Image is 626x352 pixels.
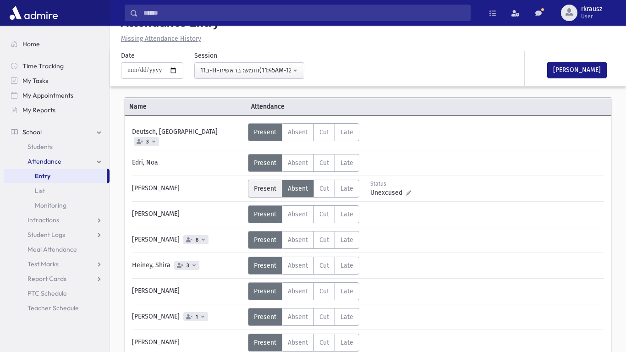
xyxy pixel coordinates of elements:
[340,236,353,244] span: Late
[22,91,73,99] span: My Appointments
[35,172,50,180] span: Entry
[22,77,48,85] span: My Tasks
[288,339,308,346] span: Absent
[185,263,191,269] span: 3
[288,262,308,269] span: Absent
[248,205,359,223] div: AttTypes
[254,159,276,167] span: Present
[35,187,45,195] span: List
[127,334,248,352] div: [PERSON_NAME]
[581,13,602,20] span: User
[319,236,329,244] span: Cut
[248,154,359,172] div: AttTypes
[319,185,329,192] span: Cut
[194,62,304,79] button: 11ב-H-חומש: בראשית(11:45AM-12:28PM)
[4,286,110,301] a: PTC Schedule
[248,282,359,300] div: AttTypes
[27,157,61,165] span: Attendance
[340,262,353,269] span: Late
[340,185,353,192] span: Late
[254,313,276,321] span: Present
[288,159,308,167] span: Absent
[35,201,66,209] span: Monitoring
[138,5,470,21] input: Search
[121,51,135,60] label: Date
[4,213,110,227] a: Infractions
[254,262,276,269] span: Present
[127,231,248,249] div: [PERSON_NAME]
[248,257,359,275] div: AttTypes
[194,237,200,243] span: 8
[288,210,308,218] span: Absent
[4,257,110,271] a: Test Marks
[127,257,248,275] div: Heiney, Shira
[22,62,64,70] span: Time Tracking
[4,125,110,139] a: School
[4,183,110,198] a: List
[127,308,248,326] div: [PERSON_NAME]
[127,123,248,146] div: Deutsch, [GEOGRAPHIC_DATA]
[319,262,329,269] span: Cut
[127,154,248,172] div: Edri, Noa
[200,66,291,75] div: 11ב-H-חומש: בראשית(11:45AM-12:28PM)
[288,185,308,192] span: Absent
[22,106,55,114] span: My Reports
[4,37,110,51] a: Home
[127,205,248,223] div: [PERSON_NAME]
[319,287,329,295] span: Cut
[27,143,53,151] span: Students
[4,169,107,183] a: Entry
[144,139,151,145] span: 3
[254,128,276,136] span: Present
[248,308,359,326] div: AttTypes
[319,159,329,167] span: Cut
[27,231,65,239] span: Student Logs
[254,210,276,218] span: Present
[288,287,308,295] span: Absent
[4,139,110,154] a: Students
[4,198,110,213] a: Monitoring
[248,123,359,141] div: AttTypes
[7,4,60,22] img: AdmirePro
[4,73,110,88] a: My Tasks
[248,334,359,352] div: AttTypes
[340,210,353,218] span: Late
[27,245,77,253] span: Meal Attendance
[27,304,79,312] span: Teacher Schedule
[247,102,368,111] span: Attendance
[319,313,329,321] span: Cut
[340,159,353,167] span: Late
[288,313,308,321] span: Absent
[288,128,308,136] span: Absent
[340,128,353,136] span: Late
[22,128,42,136] span: School
[117,35,201,43] a: Missing Attendance History
[248,231,359,249] div: AttTypes
[340,287,353,295] span: Late
[248,180,359,198] div: AttTypes
[4,59,110,73] a: Time Tracking
[27,260,59,268] span: Test Marks
[121,35,201,43] u: Missing Attendance History
[547,62,607,78] button: [PERSON_NAME]
[370,180,411,188] div: Status
[581,5,602,13] span: rkrausz
[4,227,110,242] a: Student Logs
[4,271,110,286] a: Report Cards
[319,128,329,136] span: Cut
[254,287,276,295] span: Present
[27,216,59,224] span: Infractions
[254,339,276,346] span: Present
[4,88,110,103] a: My Appointments
[254,236,276,244] span: Present
[127,180,248,198] div: [PERSON_NAME]
[288,236,308,244] span: Absent
[27,275,66,283] span: Report Cards
[194,314,200,320] span: 1
[125,102,247,111] span: Name
[370,188,406,198] span: Unexcused
[27,289,67,297] span: PTC Schedule
[127,282,248,300] div: [PERSON_NAME]
[340,313,353,321] span: Late
[319,210,329,218] span: Cut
